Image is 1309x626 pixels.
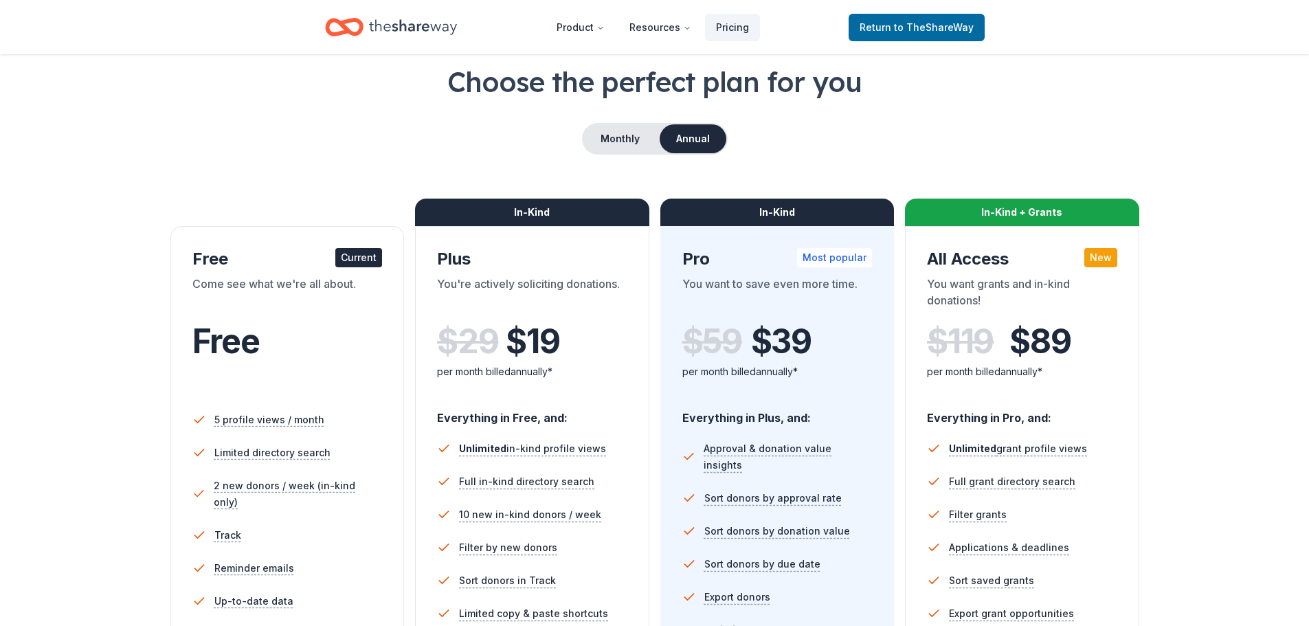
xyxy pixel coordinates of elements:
[660,199,895,226] div: In-Kind
[546,14,616,41] button: Product
[949,473,1075,490] span: Full grant directory search
[618,14,702,41] button: Resources
[660,124,726,153] button: Annual
[927,276,1117,314] div: You want grants and in-kind donations!
[704,490,842,506] span: Sort donors by approval rate
[459,473,594,490] span: Full in-kind directory search
[682,248,873,270] div: Pro
[849,14,985,41] a: Returnto TheShareWay
[949,605,1074,622] span: Export grant opportunities
[459,506,601,523] span: 10 new in-kind donors / week
[192,276,383,314] div: Come see what we're all about.
[682,276,873,314] div: You want to save even more time.
[949,506,1007,523] span: Filter grants
[459,443,506,454] span: Unlimited
[949,572,1034,589] span: Sort saved grants
[704,440,872,473] span: Approval & donation value insights
[437,248,627,270] div: Plus
[55,63,1254,101] h1: Choose the perfect plan for you
[894,21,974,33] span: to TheShareWay
[927,398,1117,427] div: Everything in Pro, and:
[437,398,627,427] div: Everything in Free, and:
[214,593,293,610] span: Up-to-date data
[583,124,657,153] button: Monthly
[459,443,606,454] span: in-kind profile views
[949,539,1069,556] span: Applications & deadlines
[214,478,382,511] span: 2 new donors / week (in-kind only)
[437,364,627,380] div: per month billed annually*
[705,14,760,41] a: Pricing
[192,248,383,270] div: Free
[1009,322,1071,361] span: $ 89
[459,572,556,589] span: Sort donors in Track
[682,398,873,427] div: Everything in Plus, and:
[797,248,872,267] div: Most popular
[949,443,1087,454] span: grant profile views
[704,589,770,605] span: Export donors
[905,199,1139,226] div: In-Kind + Grants
[214,445,331,461] span: Limited directory search
[214,560,294,577] span: Reminder emails
[214,527,241,544] span: Track
[860,19,974,36] span: Return
[546,11,760,43] nav: Main
[437,276,627,314] div: You're actively soliciting donations.
[214,412,324,428] span: 5 profile views / month
[335,248,382,267] div: Current
[949,443,996,454] span: Unlimited
[927,248,1117,270] div: All Access
[506,322,559,361] span: $ 19
[704,523,850,539] span: Sort donors by donation value
[682,364,873,380] div: per month billed annually*
[704,556,820,572] span: Sort donors by due date
[459,539,557,556] span: Filter by new donors
[459,605,608,622] span: Limited copy & paste shortcuts
[927,364,1117,380] div: per month billed annually*
[325,11,457,43] a: Home
[751,322,812,361] span: $ 39
[1084,248,1117,267] div: New
[192,321,260,361] span: Free
[415,199,649,226] div: In-Kind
